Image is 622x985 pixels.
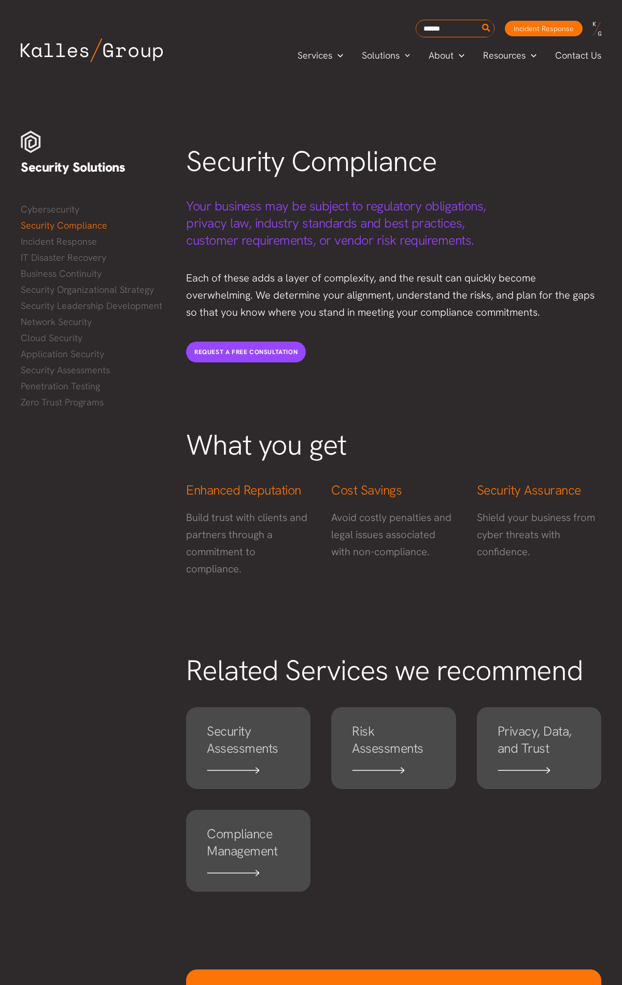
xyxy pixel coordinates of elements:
[546,48,612,63] a: Contact Us
[186,707,310,789] a: Security Assessments
[400,48,411,63] span: Menu Toggle
[505,21,583,36] a: Incident Response
[331,482,402,499] span: Cost Savings
[352,723,435,757] h4: Risk Assessments
[186,509,310,578] p: Build trust with clients and partners through a commitment to compliance.
[477,509,601,560] p: Shield your business from cyber threats with confidence.
[288,48,352,63] a: ServicesMenu Toggle
[21,131,41,153] img: Security white
[21,395,165,410] a: Zero Trust Programs
[186,270,601,321] div: Each of these adds a layer of complexity, and the result can quickly become overwhelming. We dete...
[331,707,456,789] a: Risk Assessments
[362,48,400,63] span: Solutions
[21,298,165,314] a: Security Leadership Development
[352,48,420,63] a: SolutionsMenu Toggle
[186,426,346,463] span: What you get
[21,314,165,330] a: Network Security
[21,362,165,378] a: Security Assessments
[207,825,290,860] h4: Compliance Management
[454,48,464,63] span: Menu Toggle
[186,652,583,689] span: Related Services we recommend
[21,159,125,176] span: Security Solutions
[21,346,165,362] a: Application Security
[477,482,581,499] span: Security Assurance
[21,38,163,62] img: Kalles Group
[483,48,526,63] span: Resources
[288,47,612,64] nav: Primary Site Navigation
[21,330,165,346] a: Cloud Security
[498,723,581,757] h4: Privacy, Data, and Trust
[21,282,165,298] a: Security Organizational Strategy
[555,48,601,63] span: Contact Us
[21,202,165,410] nav: Menu
[186,810,310,892] a: Compliance Management
[186,342,306,362] a: REQUEST A FREE CONSULTATION
[21,218,165,233] a: Security Compliance
[480,20,493,37] button: Search
[477,707,601,789] a: Privacy, Data, and Trust
[21,250,165,265] a: IT Disaster Recovery
[194,348,298,356] span: REQUEST A FREE CONSULTATION
[21,234,165,249] a: Incident Response
[21,266,165,282] a: Business Continuity
[331,509,456,560] p: Avoid costly penalties and legal issues associated with non-compliance.
[207,723,290,757] h4: Security Assessments
[186,198,486,249] span: Your business may be subject to regulatory obligations, privacy law, industry standards and best ...
[332,48,343,63] span: Menu Toggle
[21,378,165,394] a: Penetration Testing
[298,48,332,63] span: Services
[419,48,474,63] a: AboutMenu Toggle
[186,143,437,180] span: Security Compliance
[474,48,546,63] a: ResourcesMenu Toggle
[186,482,301,499] span: Enhanced Reputation
[526,48,536,63] span: Menu Toggle
[429,48,454,63] span: About
[21,202,165,217] a: Cybersecurity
